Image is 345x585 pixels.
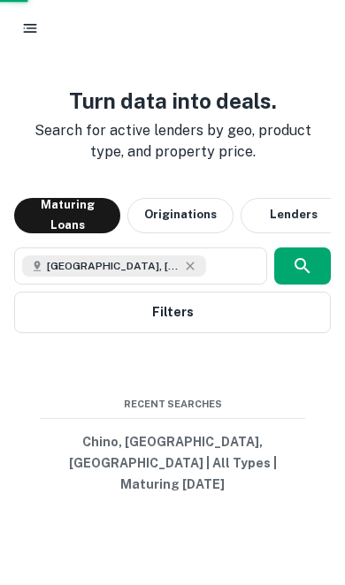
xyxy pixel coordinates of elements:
[40,426,305,500] button: Chino, [GEOGRAPHIC_DATA], [GEOGRAPHIC_DATA] | All Types | Maturing [DATE]
[47,258,180,274] span: [GEOGRAPHIC_DATA], [GEOGRAPHIC_DATA], [GEOGRAPHIC_DATA]
[14,292,331,333] button: Filters
[14,85,331,117] h3: Turn data into deals.
[127,198,234,233] button: Originations
[257,444,345,528] iframe: Chat Widget
[40,397,305,412] span: Recent Searches
[14,198,120,233] button: Maturing Loans
[14,120,331,163] p: Search for active lenders by geo, product type, and property price.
